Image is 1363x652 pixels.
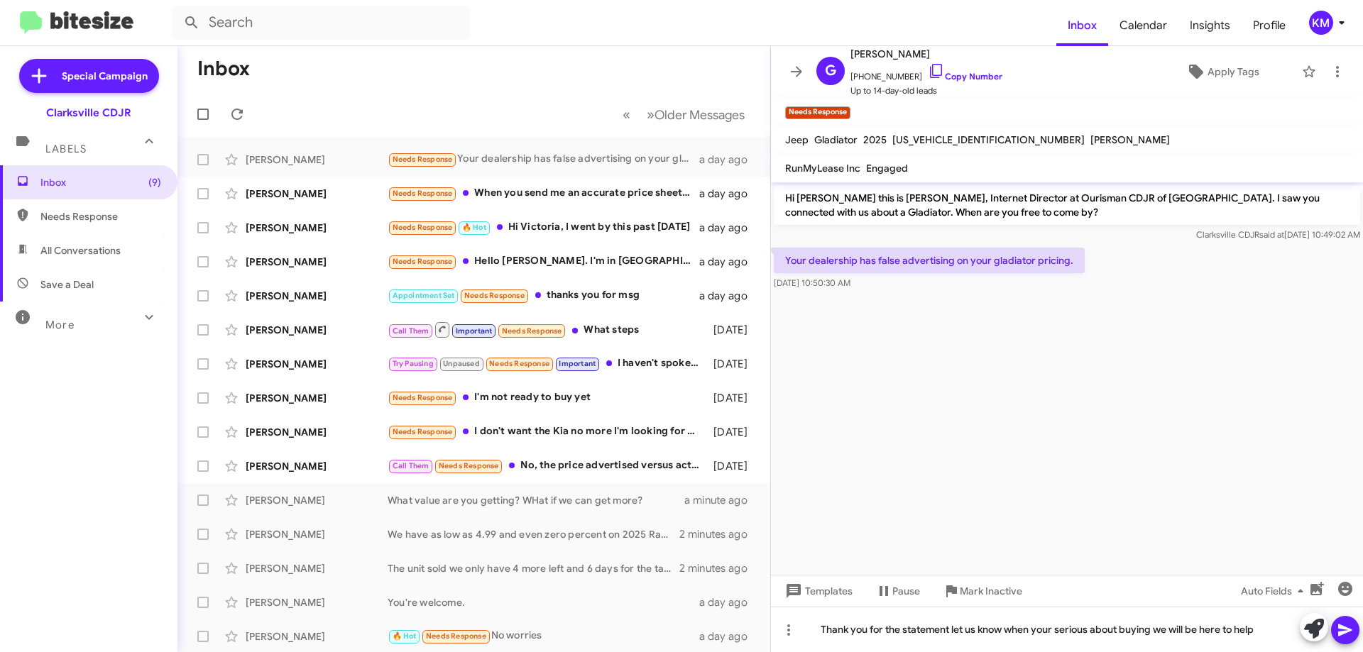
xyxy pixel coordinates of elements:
[439,461,499,470] span: Needs Response
[814,133,858,146] span: Gladiator
[699,629,759,643] div: a day ago
[699,153,759,167] div: a day ago
[388,321,706,338] div: What steps
[197,57,250,80] h1: Inbox
[388,628,699,644] div: No worries
[1230,578,1320,604] button: Auto Fields
[388,527,679,541] div: We have as low as 4.99 and even zero percent on 2025 Rams
[1178,5,1242,46] a: Insights
[1149,59,1295,84] button: Apply Tags
[45,319,75,331] span: More
[706,425,759,439] div: [DATE]
[1056,5,1108,46] a: Inbox
[388,253,699,270] div: Hello [PERSON_NAME]. I'm in [GEOGRAPHIC_DATA] so stopping by isn't a possibility. I'm really just...
[559,359,596,368] span: Important
[393,257,453,266] span: Needs Response
[864,578,931,604] button: Pause
[638,100,753,129] button: Next
[393,359,434,368] span: Try Pausing
[614,100,639,129] button: Previous
[699,187,759,201] div: a day ago
[928,71,1002,82] a: Copy Number
[679,561,759,575] div: 2 minutes ago
[388,185,699,201] div: When you send me an accurate price sheet based on the number on the website. Been looking at othe...
[246,561,388,575] div: [PERSON_NAME]
[40,243,121,258] span: All Conversations
[246,527,388,541] div: [PERSON_NAME]
[462,223,486,232] span: 🔥 Hot
[246,459,388,473] div: [PERSON_NAME]
[1259,229,1284,240] span: said at
[246,357,388,371] div: [PERSON_NAME]
[785,162,860,175] span: RunMyLease Inc
[699,289,759,303] div: a day ago
[393,461,429,470] span: Call Them
[388,424,706,440] div: I don't want the Kia no more I'm looking for something else
[960,578,1022,604] span: Mark Inactive
[684,493,759,507] div: a minute ago
[388,219,699,236] div: Hi Victoria, I went by this past [DATE]
[246,493,388,507] div: [PERSON_NAME]
[388,389,706,406] div: I'm not ready to buy yet
[1241,578,1309,604] span: Auto Fields
[40,209,161,223] span: Needs Response
[863,133,887,146] span: 2025
[246,255,388,269] div: [PERSON_NAME]
[393,427,453,436] span: Needs Response
[1196,229,1360,240] span: Clarksville CDJR [DATE] 10:49:02 AM
[393,326,429,336] span: Call Them
[388,561,679,575] div: The unit sold we only have 4 more left and 6 days for the tax credit to end did you want to look ...
[615,100,753,129] nav: Page navigation example
[706,323,759,337] div: [DATE]
[388,151,699,167] div: Your dealership has false advertising on your gladiator pricing.
[699,255,759,269] div: a day ago
[456,326,493,336] span: Important
[40,277,94,292] span: Save a Deal
[502,326,562,336] span: Needs Response
[782,578,853,604] span: Templates
[246,425,388,439] div: [PERSON_NAME]
[246,629,388,643] div: [PERSON_NAME]
[774,248,1085,273] p: Your dealership has false advertising on your gladiator pricing.
[393,291,455,300] span: Appointment Set
[1208,59,1259,84] span: Apply Tags
[825,60,836,82] span: G
[850,62,1002,84] span: [PHONE_NUMBER]
[655,107,745,123] span: Older Messages
[1242,5,1297,46] span: Profile
[393,189,453,198] span: Needs Response
[706,459,759,473] div: [DATE]
[699,595,759,609] div: a day ago
[1108,5,1178,46] a: Calendar
[771,578,864,604] button: Templates
[393,393,453,402] span: Needs Response
[931,578,1034,604] button: Mark Inactive
[246,595,388,609] div: [PERSON_NAME]
[40,175,161,189] span: Inbox
[393,631,417,641] span: 🔥 Hot
[706,357,759,371] div: [DATE]
[246,323,388,337] div: [PERSON_NAME]
[426,631,486,641] span: Needs Response
[774,185,1360,225] p: Hi [PERSON_NAME] this is [PERSON_NAME], Internet Director at Ourisman CDJR of [GEOGRAPHIC_DATA]. ...
[771,607,1363,652] div: Thank you for the statement let us know when your serious about buying we will be here to help
[19,59,159,93] a: Special Campaign
[892,133,1085,146] span: [US_VEHICLE_IDENTIFICATION_NUMBER]
[45,143,87,155] span: Labels
[850,45,1002,62] span: [PERSON_NAME]
[785,106,850,119] small: Needs Response
[892,578,920,604] span: Pause
[866,162,908,175] span: Engaged
[148,175,161,189] span: (9)
[62,69,148,83] span: Special Campaign
[464,291,525,300] span: Needs Response
[246,289,388,303] div: [PERSON_NAME]
[246,391,388,405] div: [PERSON_NAME]
[706,391,759,405] div: [DATE]
[388,287,699,304] div: thanks you for msg
[388,493,684,507] div: What value are you getting? WHat if we can get more?
[699,221,759,235] div: a day ago
[246,221,388,235] div: [PERSON_NAME]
